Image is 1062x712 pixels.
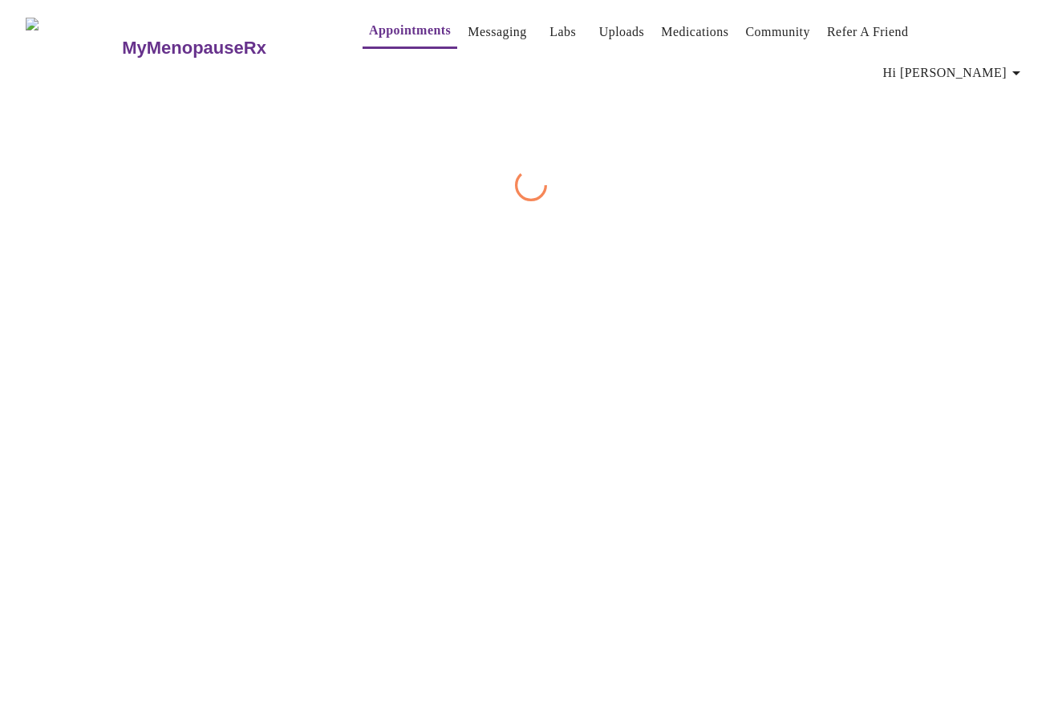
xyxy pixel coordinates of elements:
a: MyMenopauseRx [120,20,330,76]
button: Appointments [363,14,457,49]
a: Messaging [468,21,526,43]
button: Community [739,16,817,48]
h3: MyMenopauseRx [122,38,266,59]
a: Medications [661,21,728,43]
a: Uploads [599,21,645,43]
a: Labs [549,21,576,43]
a: Appointments [369,19,451,42]
button: Hi [PERSON_NAME] [877,57,1032,89]
a: Community [745,21,810,43]
button: Messaging [461,16,533,48]
button: Labs [537,16,589,48]
button: Uploads [593,16,651,48]
button: Refer a Friend [821,16,915,48]
a: Refer a Friend [827,21,909,43]
button: Medications [655,16,735,48]
span: Hi [PERSON_NAME] [883,62,1026,84]
img: MyMenopauseRx Logo [26,18,120,78]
